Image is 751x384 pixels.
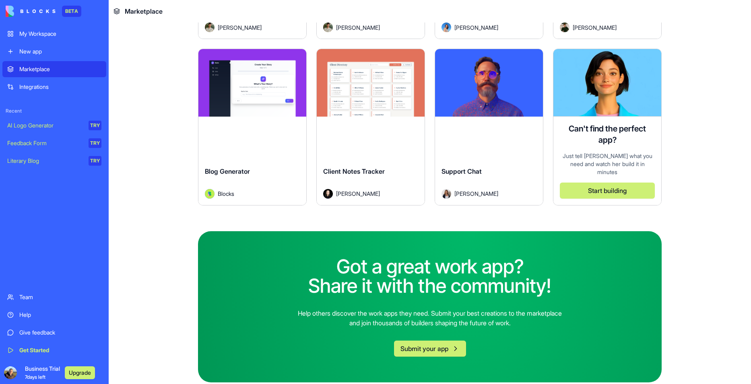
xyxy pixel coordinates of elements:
[89,156,101,166] div: TRY
[89,138,101,148] div: TRY
[218,23,262,32] span: [PERSON_NAME]
[62,6,81,17] div: BETA
[19,329,101,337] div: Give feedback
[2,108,106,114] span: Recent
[19,293,101,301] div: Team
[442,23,451,32] img: Avatar
[4,366,17,379] img: ACg8ocJFaUyrrHn5-QeayBuKfsuqMxdwcxXprgyNCm97av5Tth4bpl0myw=s96-c
[2,324,106,341] a: Give feedback
[2,79,106,95] a: Integrations
[435,49,543,205] a: Support ChatAvatar[PERSON_NAME]
[442,189,451,199] img: Avatar
[2,135,106,151] a: Feedback FormTRY
[454,23,498,32] span: [PERSON_NAME]
[336,23,380,32] span: [PERSON_NAME]
[25,374,45,380] span: 7 days left
[295,308,565,328] p: Help others discover the work apps they need. Submit your best creations to the marketplace and j...
[19,47,101,55] div: New app
[560,152,655,176] div: Just tell [PERSON_NAME] what you need and watch her build it in minutes
[454,189,498,198] span: [PERSON_NAME]
[19,346,101,354] div: Get Started
[323,189,333,199] img: Avatar
[560,23,569,32] img: Avatar
[553,49,661,116] img: Ella AI assistant
[2,307,106,323] a: Help
[19,30,101,38] div: My Workspace
[308,257,551,296] h2: Got a great work app? Share it with the community!
[323,23,333,32] img: Avatar
[2,43,106,60] a: New app
[205,23,215,32] img: Avatar
[2,117,106,133] a: AI Logo GeneratorTRY
[205,189,215,199] img: Avatar
[7,139,83,147] div: Feedback Form
[89,121,101,130] div: TRY
[2,289,106,305] a: Team
[560,123,655,146] h4: Can't find the perfect app?
[336,189,380,198] span: [PERSON_NAME]
[205,167,250,175] span: Blog Generator
[442,167,482,175] span: Support Chat
[6,6,56,17] img: logo
[7,121,83,129] div: AI Logo Generator
[2,26,106,42] a: My Workspace
[125,6,163,16] span: Marketplace
[2,153,106,169] a: Literary BlogTRY
[2,342,106,358] a: Get Started
[316,49,425,205] a: Client Notes TrackerAvatar[PERSON_NAME]
[25,365,60,381] span: Business Trial
[65,366,95,379] button: Upgrade
[7,157,83,165] div: Literary Blog
[19,83,101,91] div: Integrations
[560,183,655,199] button: Start building
[6,6,81,17] a: BETA
[394,341,466,357] button: Submit your app
[2,61,106,77] a: Marketplace
[19,311,101,319] div: Help
[573,23,617,32] span: [PERSON_NAME]
[19,65,101,73] div: Marketplace
[323,167,385,175] span: Client Notes Tracker
[218,189,234,198] span: Blocks
[198,49,307,205] a: Blog GeneratorAvatarBlocks
[553,49,662,205] a: Ella AI assistantCan't find the perfect app?Just tell [PERSON_NAME] what you need and watch her b...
